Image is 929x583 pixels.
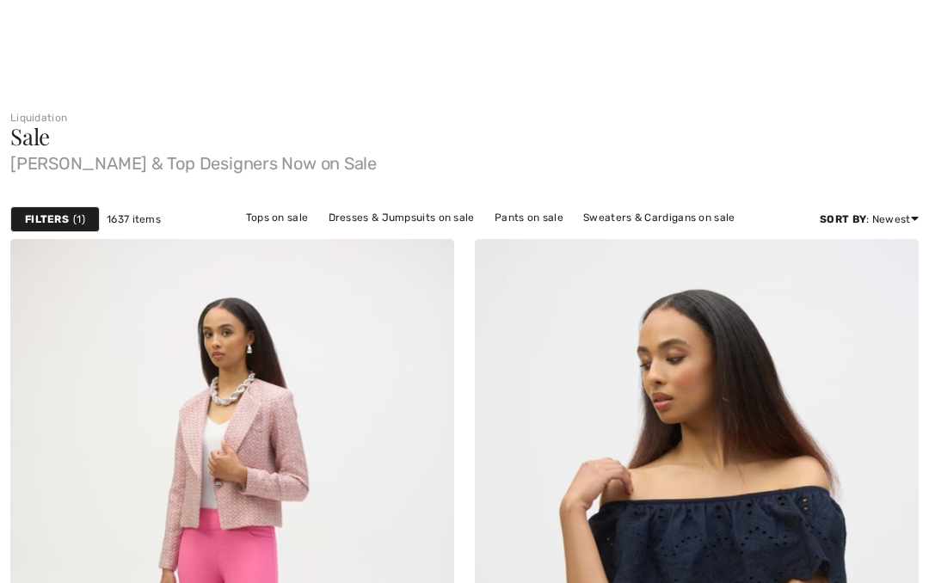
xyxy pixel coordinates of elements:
[820,213,866,225] strong: Sort By
[486,206,572,229] a: Pants on sale
[820,212,919,227] div: : Newest
[107,212,161,227] span: 1637 items
[73,212,85,227] span: 1
[315,229,464,251] a: Jackets & Blazers on sale
[555,229,666,251] a: Outerwear on sale
[10,121,50,151] span: Sale
[10,112,67,124] a: Liquidation
[575,206,743,229] a: Sweaters & Cardigans on sale
[320,206,483,229] a: Dresses & Jumpsuits on sale
[466,229,551,251] a: Skirts on sale
[237,206,317,229] a: Tops on sale
[25,212,69,227] strong: Filters
[10,148,919,172] span: [PERSON_NAME] & Top Designers Now on Sale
